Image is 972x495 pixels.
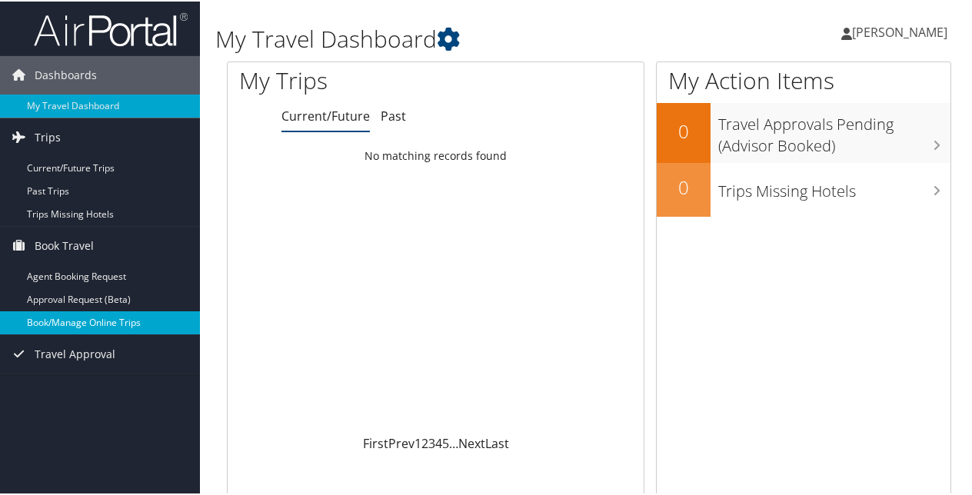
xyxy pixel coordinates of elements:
a: Past [381,106,406,123]
span: … [449,434,458,450]
a: 3 [428,434,435,450]
a: Next [458,434,485,450]
h1: My Travel Dashboard [215,22,714,54]
a: 2 [421,434,428,450]
td: No matching records found [228,141,644,168]
h3: Travel Approvals Pending (Advisor Booked) [718,105,950,155]
h2: 0 [657,117,711,143]
a: [PERSON_NAME] [841,8,963,54]
a: Last [485,434,509,450]
a: 1 [414,434,421,450]
span: [PERSON_NAME] [852,22,947,39]
span: Travel Approval [35,334,115,372]
a: 5 [442,434,449,450]
a: 0Travel Approvals Pending (Advisor Booked) [657,101,950,161]
h2: 0 [657,173,711,199]
span: Trips [35,117,61,155]
a: 4 [435,434,442,450]
h3: Trips Missing Hotels [718,171,950,201]
a: 0Trips Missing Hotels [657,161,950,215]
h1: My Action Items [657,63,950,95]
span: Book Travel [35,225,94,264]
a: Prev [388,434,414,450]
img: airportal-logo.png [34,10,188,46]
a: Current/Future [281,106,370,123]
a: First [363,434,388,450]
h1: My Trips [239,63,459,95]
span: Dashboards [35,55,97,93]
